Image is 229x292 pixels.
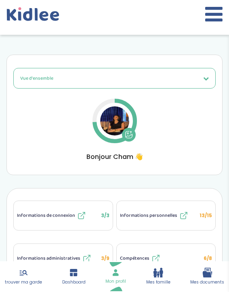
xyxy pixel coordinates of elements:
span: 6/8 [204,255,212,262]
li: 6/8 [116,243,216,273]
button: Vue d'ensemble [13,68,216,89]
button: Compétences 6/8 [117,244,216,273]
a: Mes documents [190,268,224,286]
span: Mes famille [146,279,170,286]
span: Informations personnelles [120,212,177,219]
img: Avatar [100,106,129,135]
span: Bonjour Cham 👋 [13,152,216,162]
a: Mes famille [146,268,170,286]
span: 13/15 [200,212,212,219]
button: Informations administratives 3/9 [14,244,113,273]
button: Informations personnelles 13/15 [117,201,216,230]
span: Vue d'ensemble [20,74,53,82]
a: trouver ma garde [5,268,42,286]
a: Dashboard [62,268,86,286]
li: 3/9 [13,243,113,273]
span: Mes documents [190,279,224,286]
span: Compétences [120,255,149,262]
span: 3/9 [101,255,109,262]
span: Informations de connexion [17,212,75,219]
li: 3/3 [13,201,113,231]
a: Mon profil [105,269,126,285]
span: trouver ma garde [5,279,42,286]
span: Mon profil [105,278,126,285]
li: 13/15 [116,201,216,231]
span: 3/3 [101,212,109,219]
span: Dashboard [62,279,86,286]
span: Informations administratives [17,255,80,262]
button: Informations de connexion 3/3 [14,201,113,230]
